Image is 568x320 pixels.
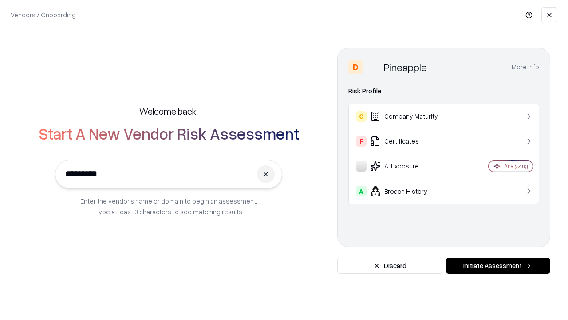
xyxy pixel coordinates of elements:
[348,86,539,96] div: Risk Profile
[356,136,367,147] div: F
[356,136,462,147] div: Certificates
[39,124,299,142] h2: Start A New Vendor Risk Assessment
[366,60,380,74] img: Pineapple
[446,258,550,274] button: Initiate Assessment
[356,186,367,196] div: A
[356,111,367,122] div: C
[356,111,462,122] div: Company Maturity
[504,162,528,170] div: Analyzing
[512,59,539,75] button: More info
[356,161,462,172] div: AI Exposure
[384,60,427,74] div: Pineapple
[11,10,76,20] p: Vendors / Onboarding
[80,196,257,217] p: Enter the vendor’s name or domain to begin an assessment. Type at least 3 characters to see match...
[337,258,442,274] button: Discard
[139,105,198,117] h5: Welcome back,
[348,60,363,74] div: D
[356,186,462,196] div: Breach History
